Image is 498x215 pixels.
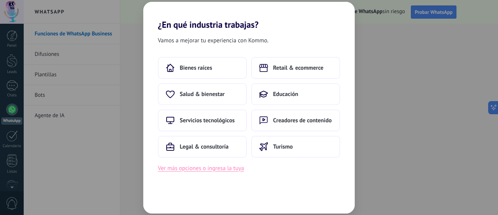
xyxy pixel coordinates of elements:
[251,83,340,105] button: Educación
[158,136,247,158] button: Legal & consultoría
[180,143,229,150] span: Legal & consultoría
[180,117,235,124] span: Servicios tecnológicos
[251,57,340,79] button: Retail & ecommerce
[251,136,340,158] button: Turismo
[158,110,247,131] button: Servicios tecnológicos
[273,143,293,150] span: Turismo
[251,110,340,131] button: Creadores de contenido
[158,57,247,79] button: Bienes raíces
[143,2,355,30] h2: ¿En qué industria trabajas?
[158,36,268,45] span: Vamos a mejorar tu experiencia con Kommo.
[273,64,323,72] span: Retail & ecommerce
[273,91,298,98] span: Educación
[180,64,212,72] span: Bienes raíces
[158,164,244,173] button: Ver más opciones o ingresa la tuya
[273,117,332,124] span: Creadores de contenido
[180,91,225,98] span: Salud & bienestar
[158,83,247,105] button: Salud & bienestar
